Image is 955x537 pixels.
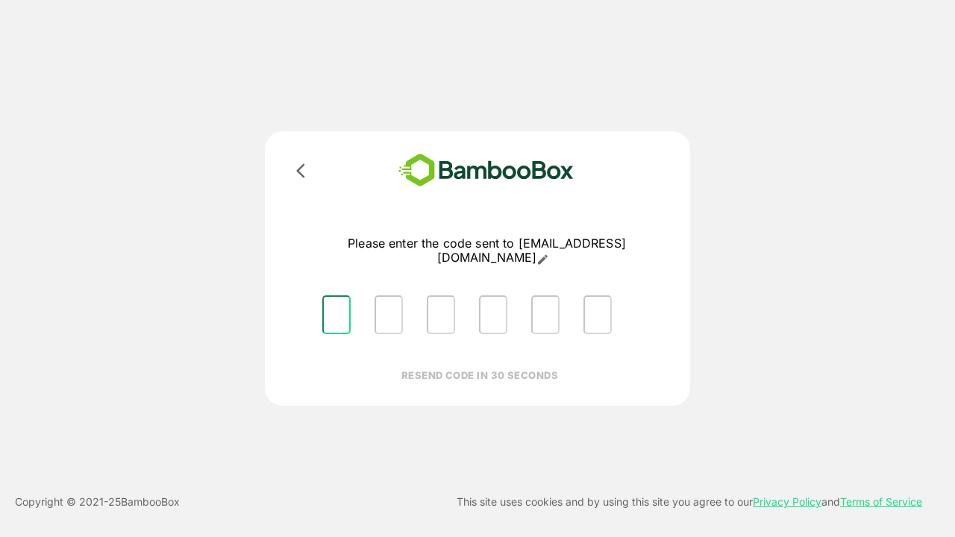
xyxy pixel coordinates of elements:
p: This site uses cookies and by using this site you agree to our and [457,493,922,511]
input: Please enter OTP character 6 [583,295,612,334]
input: Please enter OTP character 3 [427,295,455,334]
input: Please enter OTP character 5 [531,295,560,334]
a: Privacy Policy [753,495,821,508]
p: Copyright © 2021- 25 BambooBox [15,493,180,511]
a: Terms of Service [840,495,922,508]
img: bamboobox [377,149,595,192]
input: Please enter OTP character 4 [479,295,507,334]
input: Please enter OTP character 2 [375,295,403,334]
p: Please enter the code sent to [EMAIL_ADDRESS][DOMAIN_NAME] [310,236,663,266]
input: Please enter OTP character 1 [322,295,351,334]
